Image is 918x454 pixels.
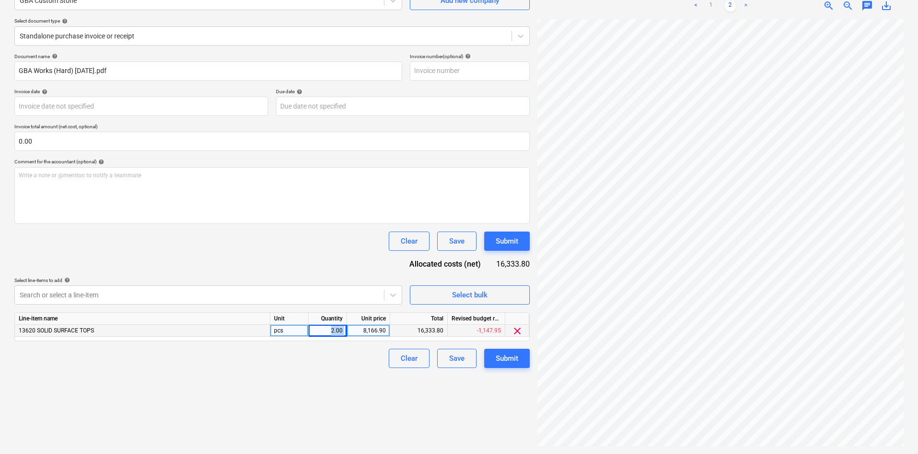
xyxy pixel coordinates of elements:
div: pcs [270,325,309,337]
div: 8,166.90 [351,325,386,337]
div: Select document type [14,18,530,24]
div: Due date [276,88,530,95]
div: Submit [496,352,518,365]
div: Save [449,352,465,365]
div: Clear [401,352,417,365]
button: Save [437,232,477,251]
input: Document name [14,61,402,81]
div: Select line-items to add [14,277,402,283]
div: 16,333.80 [496,258,530,270]
input: Invoice date not specified [14,97,268,116]
span: help [60,18,68,24]
span: help [463,53,471,59]
span: 13620 SOLID SURFACE TOPS [19,327,94,334]
button: Submit [484,349,530,368]
div: Total [390,313,448,325]
div: Allocated costs (net) [402,258,496,270]
span: help [40,89,48,95]
iframe: Chat Widget [870,408,918,454]
span: help [295,89,302,95]
div: Comment for the accountant (optional) [14,159,530,165]
input: Invoice number [410,61,530,81]
div: Invoice date [14,88,268,95]
span: help [96,159,104,165]
button: Clear [389,232,429,251]
span: help [62,277,70,283]
div: 2.00 [312,325,343,337]
button: Save [437,349,477,368]
div: -1,147.95 [448,325,505,337]
span: clear [512,325,523,337]
div: Revised budget remaining [448,313,505,325]
div: Line-item name [15,313,270,325]
div: Unit price [347,313,390,325]
div: Unit [270,313,309,325]
button: Clear [389,349,429,368]
div: Clear [401,235,417,247]
div: Submit [496,235,518,247]
div: 16,333.80 [390,325,448,337]
button: Submit [484,232,530,251]
div: Quantity [309,313,347,325]
span: help [50,53,58,59]
div: Invoice number (optional) [410,53,530,60]
input: Invoice total amount (net cost, optional) [14,132,530,151]
div: Select bulk [452,289,488,301]
button: Select bulk [410,285,530,305]
div: Save [449,235,465,247]
div: Document name [14,53,402,60]
input: Due date not specified [276,97,530,116]
p: Invoice total amount (net cost, optional) [14,123,530,132]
